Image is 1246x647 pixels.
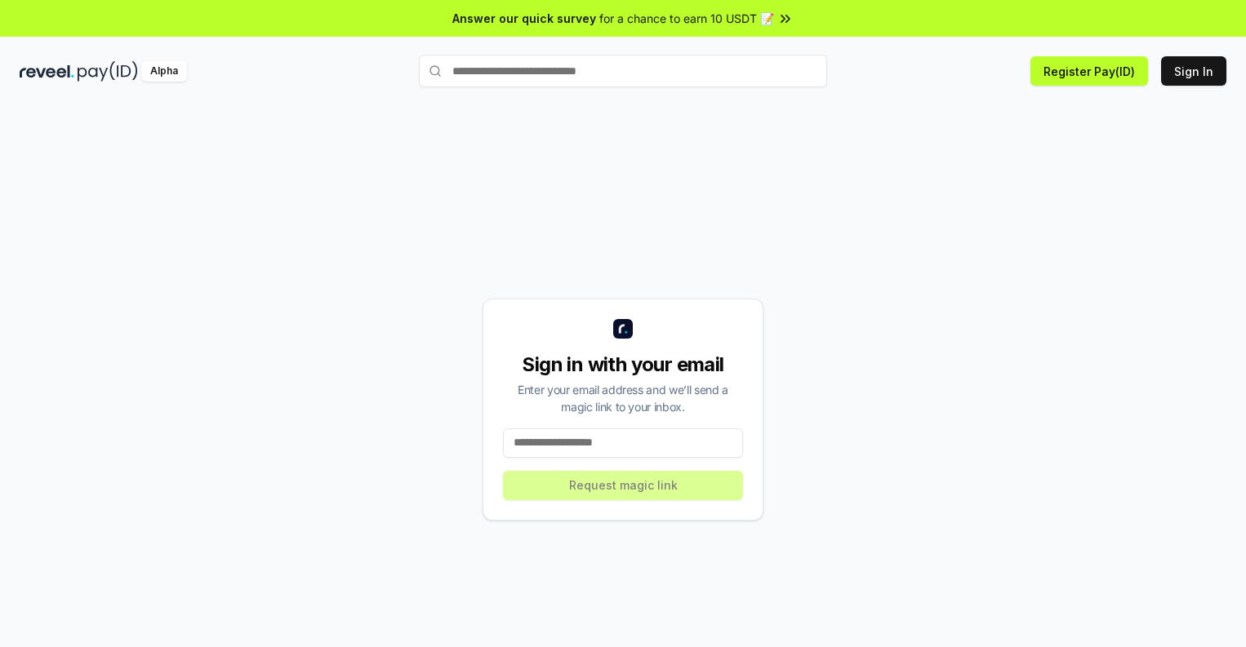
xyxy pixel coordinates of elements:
img: logo_small [613,319,633,339]
span: for a chance to earn 10 USDT 📝 [599,10,774,27]
div: Sign in with your email [503,352,743,378]
div: Alpha [141,61,187,82]
button: Sign In [1161,56,1226,86]
img: reveel_dark [20,61,74,82]
img: pay_id [78,61,138,82]
span: Answer our quick survey [452,10,596,27]
button: Register Pay(ID) [1030,56,1148,86]
div: Enter your email address and we’ll send a magic link to your inbox. [503,381,743,415]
